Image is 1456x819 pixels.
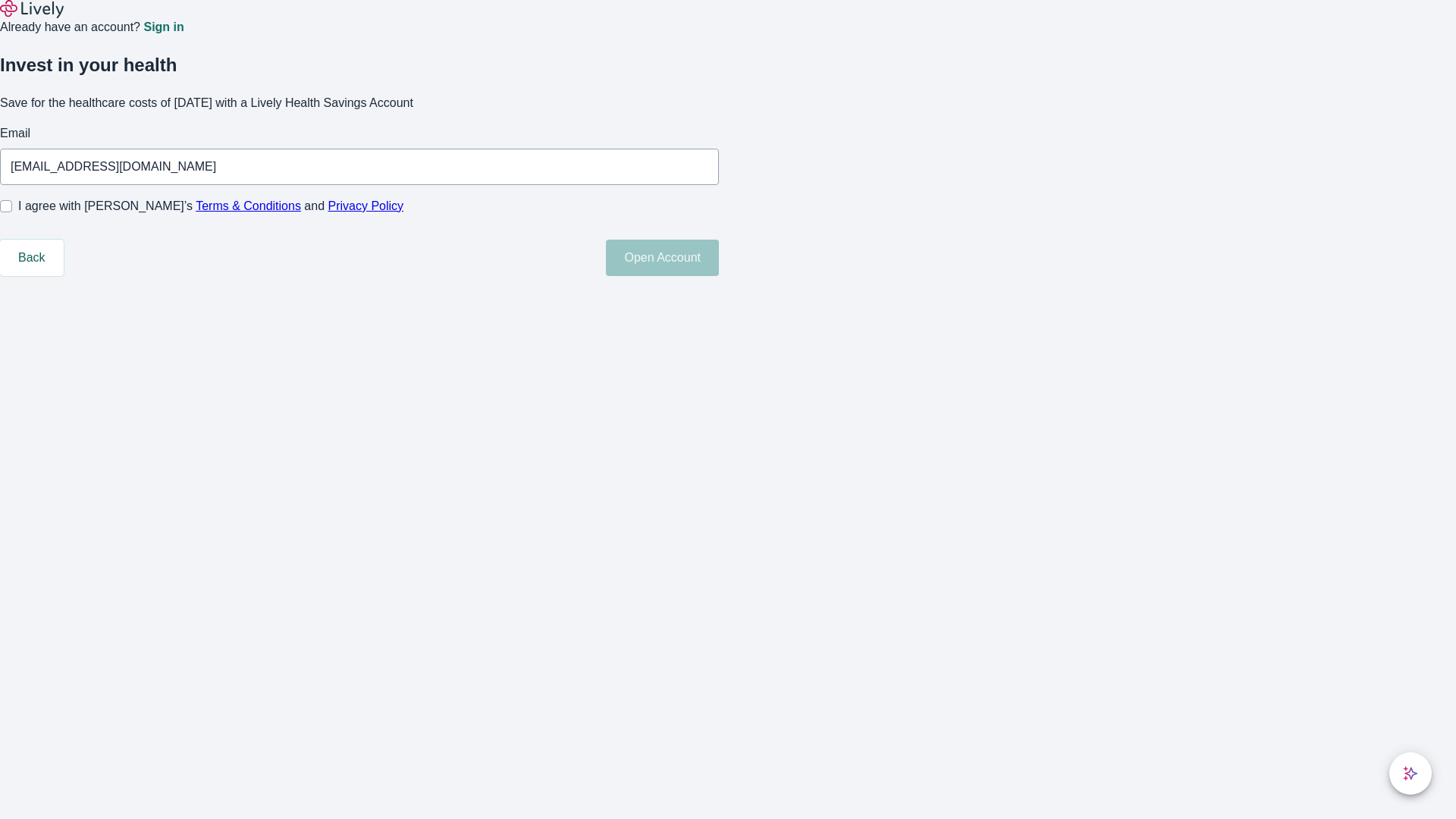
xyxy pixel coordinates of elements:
a: Sign in [143,21,184,33]
a: Privacy Policy [328,199,404,212]
span: I agree with [PERSON_NAME]’s and [18,197,403,215]
button: chat [1389,752,1432,795]
svg: Lively AI Assistant [1403,766,1418,781]
a: Terms & Conditions [196,199,301,212]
